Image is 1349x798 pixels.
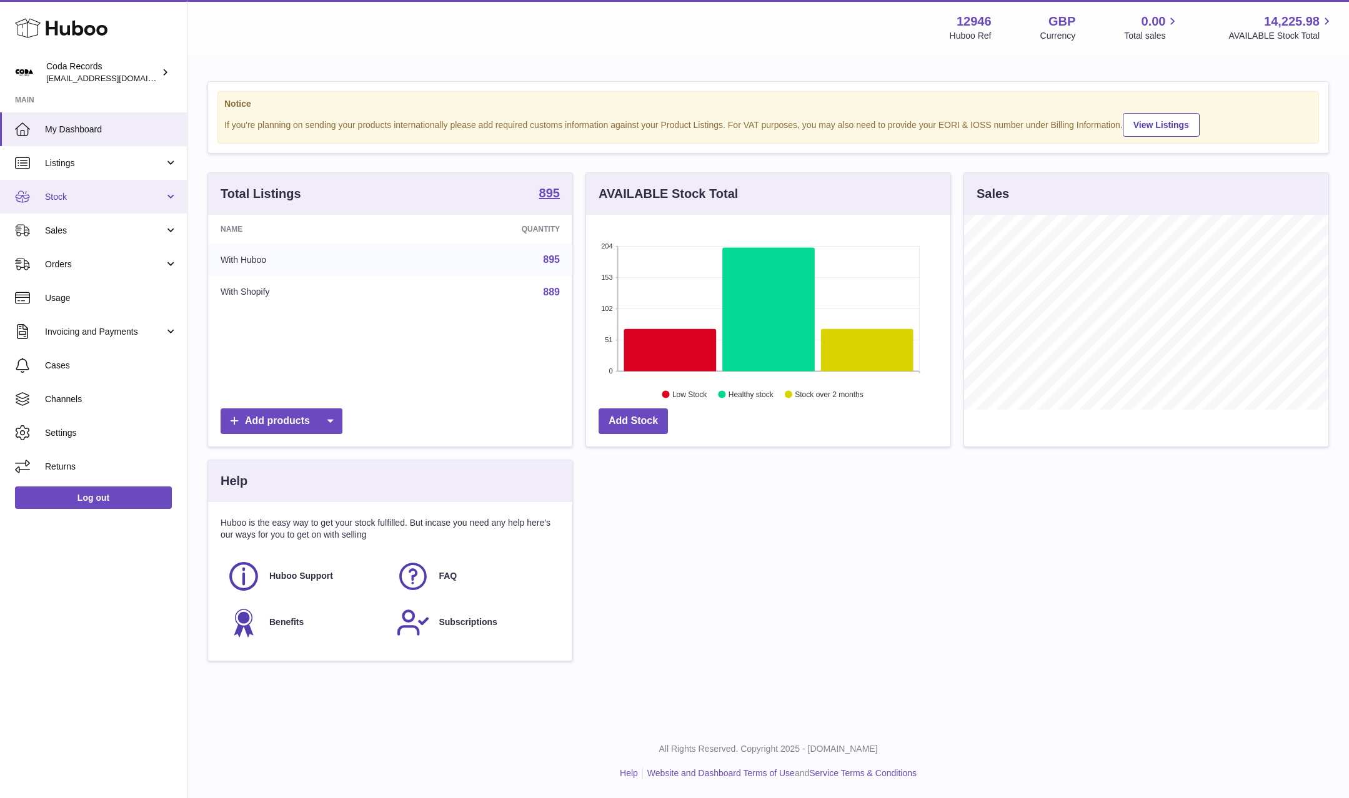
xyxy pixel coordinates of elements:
h3: Help [221,473,247,490]
th: Name [208,215,404,244]
img: haz@pcatmedia.com [15,63,34,82]
a: Add products [221,408,342,434]
text: Stock over 2 months [795,390,863,399]
strong: 12946 [957,13,992,30]
strong: 895 [539,187,560,199]
a: Huboo Support [227,559,384,593]
div: If you're planning on sending your products internationally please add required customs informati... [224,111,1312,137]
h3: Total Listings [221,185,301,202]
span: 0.00 [1142,13,1166,30]
div: Huboo Ref [950,30,992,42]
span: Orders [45,259,164,270]
a: FAQ [396,559,553,593]
strong: GBP [1048,13,1075,30]
p: Huboo is the easy way to get your stock fulfilled. But incase you need any help here's our ways f... [221,517,560,541]
span: Sales [45,225,164,237]
a: 14,225.98 AVAILABLE Stock Total [1228,13,1334,42]
span: 14,225.98 [1264,13,1320,30]
span: Returns [45,461,177,473]
span: Huboo Support [269,570,333,582]
span: Subscriptions [439,616,497,628]
span: Total sales [1124,30,1180,42]
span: Cases [45,360,177,372]
text: 0 [609,367,612,375]
th: Quantity [404,215,572,244]
a: 889 [543,287,560,297]
span: Invoicing and Payments [45,326,164,338]
a: Service Terms & Conditions [809,768,917,778]
span: Listings [45,157,164,169]
strong: Notice [224,98,1312,110]
span: Benefits [269,616,304,628]
text: Healthy stock [729,390,774,399]
span: Settings [45,427,177,439]
a: 895 [543,254,560,265]
span: My Dashboard [45,124,177,135]
td: With Shopify [208,276,404,308]
text: 153 [601,273,612,281]
td: With Huboo [208,244,404,276]
text: 51 [605,336,612,343]
a: Add Stock [599,408,668,434]
a: View Listings [1123,113,1200,137]
li: and [643,767,917,779]
a: Benefits [227,606,384,639]
span: Channels [45,393,177,405]
h3: Sales [977,185,1009,202]
span: AVAILABLE Stock Total [1228,30,1334,42]
div: Currency [1040,30,1076,42]
a: Help [620,768,638,778]
text: 204 [601,242,612,250]
p: All Rights Reserved. Copyright 2025 - [DOMAIN_NAME] [197,743,1339,755]
a: Website and Dashboard Terms of Use [647,768,795,778]
text: Low Stock [672,390,707,399]
a: 895 [539,187,560,202]
text: 102 [601,305,612,312]
h3: AVAILABLE Stock Total [599,185,738,202]
div: Coda Records [46,61,159,84]
span: Stock [45,191,164,203]
span: [EMAIL_ADDRESS][DOMAIN_NAME] [46,73,184,83]
a: 0.00 Total sales [1124,13,1180,42]
a: Log out [15,486,172,509]
span: Usage [45,292,177,304]
a: Subscriptions [396,606,553,639]
span: FAQ [439,570,457,582]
